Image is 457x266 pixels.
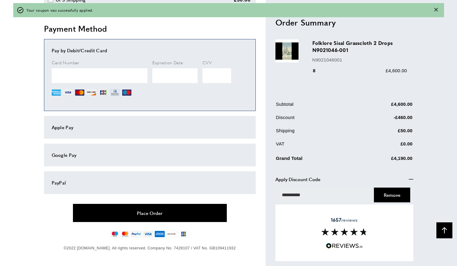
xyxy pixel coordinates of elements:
td: £50.00 [352,127,413,139]
div: Google Pay [52,151,248,159]
h2: Order Summary [275,17,413,28]
img: maestro [110,231,119,237]
strong: 1657 [331,216,341,223]
img: american-express [154,231,165,237]
span: Your coupon was successfully applied. [26,7,93,13]
td: Grand Total [276,153,351,166]
span: £4,600.00 [386,68,407,73]
div: Apple Pay [52,124,248,131]
img: JCB.png [98,88,108,97]
span: Apply Discount Code [275,175,320,183]
h3: Folklore Sisal Grasscloth 2 Drops N9021046-001 [312,39,407,54]
img: AE.png [52,88,61,97]
td: Subtotal [276,100,351,112]
img: DN.png [110,88,120,97]
span: reviews [331,217,358,223]
img: DI.png [87,88,96,97]
span: Card Number [52,59,79,66]
img: jcb [178,231,189,237]
img: Folklore Sisal Grasscloth 2 Drops N9021046-001 [275,39,299,62]
td: Shipping [276,127,351,139]
button: Place Order [73,204,227,222]
img: Reviews section [321,228,367,236]
h2: Payment Method [44,23,256,34]
span: ©2022 [DOMAIN_NAME]. All rights reserved. Company No. 7428107 / VAT No. GB109411932 [64,246,236,250]
td: VAT [276,140,351,152]
img: paypal [131,231,142,237]
iframe: Secure Credit Card Frame - Expiration Date [152,68,198,83]
button: Cancel Coupon [374,187,410,202]
img: MI.png [122,88,131,97]
td: £4,190.00 [352,153,413,166]
img: visa [143,231,153,237]
span: CVV [202,59,212,66]
img: MC.png [75,88,84,97]
img: Reviews.io 5 stars [326,243,363,249]
span: Cancel Coupon [384,191,400,198]
iframe: Secure Credit Card Frame - CVV [202,68,231,83]
div: PayPal [52,179,248,186]
p: N9021046001 [312,56,407,63]
img: mastercard [121,231,130,237]
img: VI.png [63,88,73,97]
span: Expiration Date [152,59,183,66]
td: -£460.00 [352,113,413,125]
div: Pay by Debit/Credit Card [52,47,248,54]
td: £0.00 [352,140,413,152]
td: £4,600.00 [352,100,413,112]
div: 8 [312,67,324,74]
iframe: Secure Credit Card Frame - Credit Card Number [52,68,147,83]
button: Close message [434,7,438,13]
td: Discount [276,113,351,125]
img: discover [166,231,177,237]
